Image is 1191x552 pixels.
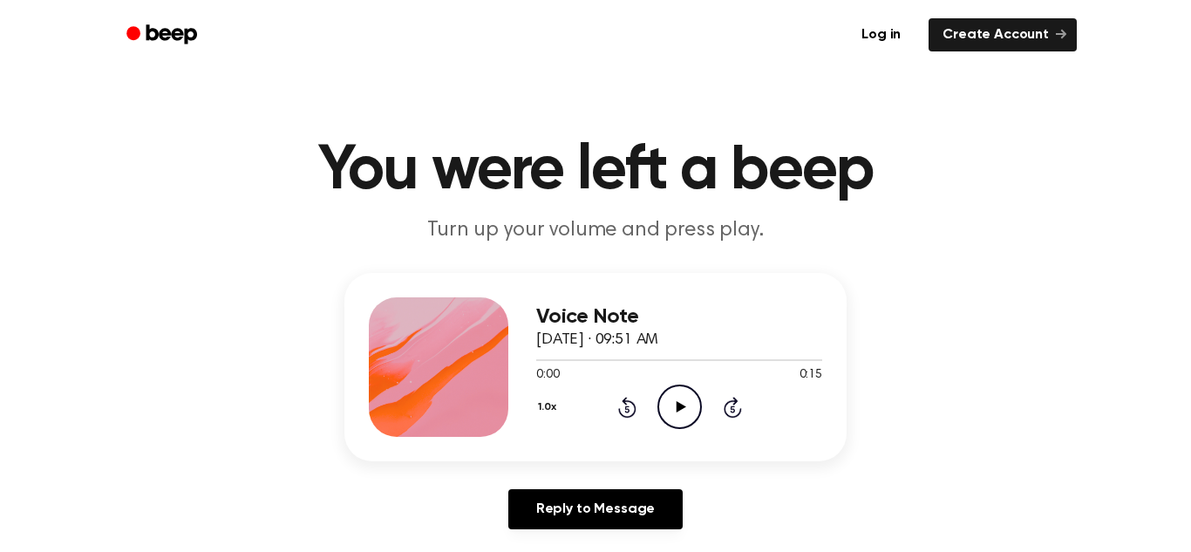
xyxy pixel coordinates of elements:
[800,366,822,385] span: 0:15
[929,18,1077,51] a: Create Account
[149,140,1042,202] h1: You were left a beep
[536,305,822,329] h3: Voice Note
[261,216,930,245] p: Turn up your volume and press play.
[508,489,683,529] a: Reply to Message
[844,15,918,55] a: Log in
[536,392,562,422] button: 1.0x
[536,366,559,385] span: 0:00
[114,18,213,52] a: Beep
[536,332,658,348] span: [DATE] · 09:51 AM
